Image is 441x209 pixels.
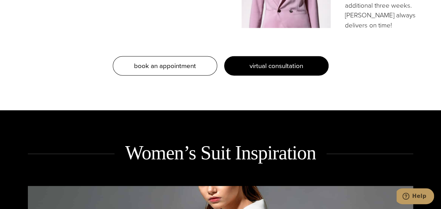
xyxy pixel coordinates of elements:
[250,61,303,71] span: virtual consultation
[113,56,217,76] a: book an appointment
[396,188,434,206] iframe: Opens a widget where you can chat to one of our agents
[134,61,196,71] span: book an appointment
[115,140,326,165] h2: Women’s Suit Inspiration
[224,56,329,76] a: virtual consultation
